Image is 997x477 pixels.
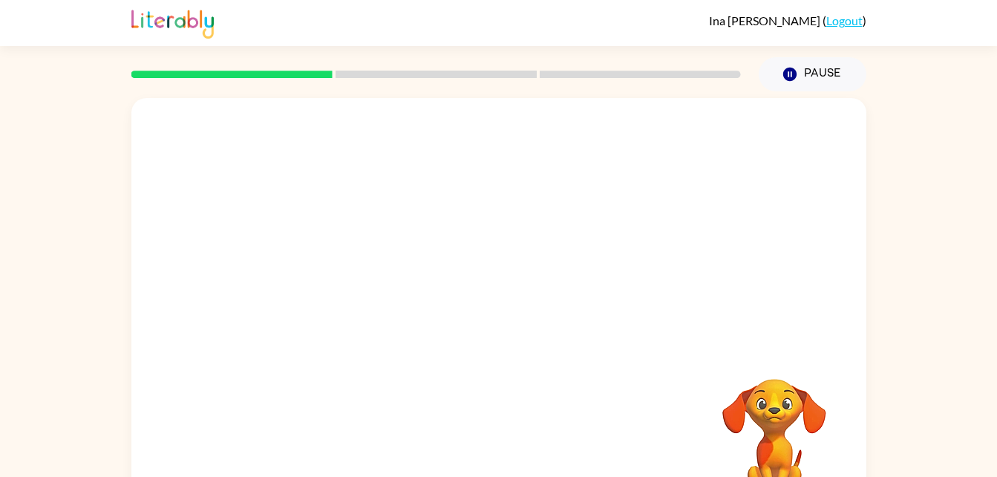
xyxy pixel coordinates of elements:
[709,13,866,27] div: ( )
[709,13,823,27] span: Ina [PERSON_NAME]
[131,6,214,39] img: Literably
[759,57,866,91] button: Pause
[826,13,863,27] a: Logout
